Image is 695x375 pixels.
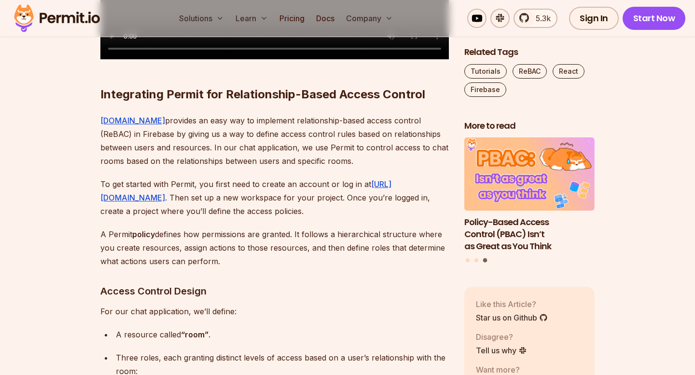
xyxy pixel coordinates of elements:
[100,305,449,318] p: For our chat application, we’ll define:
[100,228,449,268] p: A Permit defines how permissions are granted. It follows a hierarchical structure where you creat...
[530,13,551,24] span: 5.3k
[476,312,548,323] a: Star us on Github
[464,64,507,79] a: Tutorials
[464,138,595,253] a: Policy-Based Access Control (PBAC) Isn’t as Great as You ThinkPolicy-Based Access Control (PBAC) ...
[276,9,308,28] a: Pricing
[553,64,584,79] a: React
[232,9,272,28] button: Learn
[464,120,595,132] h2: More to read
[342,9,397,28] button: Company
[464,216,595,252] h3: Policy-Based Access Control (PBAC) Isn’t as Great as You Think
[476,331,527,343] p: Disagree?
[474,258,478,262] button: Go to slide 2
[175,9,228,28] button: Solutions
[312,9,338,28] a: Docs
[476,345,527,356] a: Tell us why
[100,87,425,101] strong: Integrating Permit for Relationship-Based Access Control
[513,64,547,79] a: ReBAC
[132,229,155,239] strong: policy
[100,114,449,168] p: provides an easy way to implement relationship-based access control (ReBAC) in Firebase by giving...
[476,298,548,310] p: Like this Article?
[483,258,487,263] button: Go to slide 3
[466,258,470,262] button: Go to slide 1
[10,2,104,35] img: Permit logo
[464,46,595,58] h2: Related Tags
[623,7,686,30] a: Start Now
[100,283,449,299] h3: Access Control Design
[464,138,595,264] div: Posts
[100,179,391,202] a: [URL][DOMAIN_NAME]
[464,138,595,211] img: Policy-Based Access Control (PBAC) Isn’t as Great as You Think
[464,82,506,97] a: Firebase
[514,9,557,28] a: 5.3k
[569,7,619,30] a: Sign In
[116,328,449,341] div: A resource called .
[464,138,595,253] li: 3 of 3
[181,330,208,339] strong: “room”
[100,177,449,218] p: To get started with Permit, you first need to create an account or log in at . Then set up a new ...
[100,116,165,125] a: [DOMAIN_NAME]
